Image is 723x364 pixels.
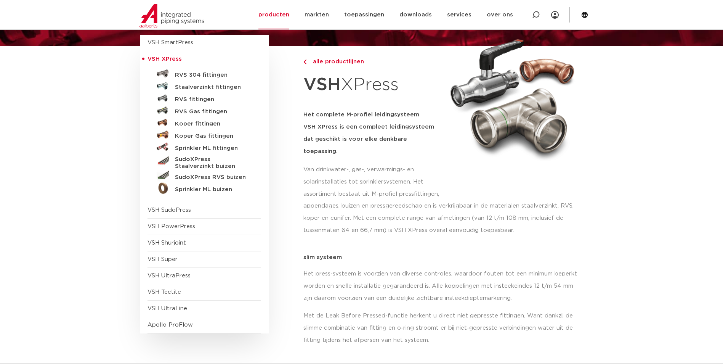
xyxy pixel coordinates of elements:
p: Met de Leak Before Pressed-functie herkent u direct niet gepresste fittingen. Want dankzij de sli... [303,310,584,346]
h5: SudoXPress Staalverzinkt buizen [175,156,250,170]
a: SudoXPress Staalverzinkt buizen [147,153,261,170]
p: appendages, buizen en pressgereedschap en is verkrijgbaar in de materialen staalverzinkt, RVS, ko... [303,200,584,237]
a: VSH Super [147,256,178,262]
a: Sprinkler ML buizen [147,182,261,194]
a: alle productlijnen [303,57,441,66]
a: VSH Tectite [147,289,181,295]
a: RVS Gas fittingen [147,104,261,116]
a: VSH Shurjoint [147,240,186,246]
a: RVS 304 fittingen [147,68,261,80]
img: chevron-right.svg [303,60,306,64]
p: Het press-systeem is voorzien van diverse controles, waardoor fouten tot een minimum beperkt word... [303,268,584,304]
a: VSH PowerPress [147,224,195,229]
p: slim systeem [303,254,584,260]
a: VSH SudoPress [147,207,191,213]
a: Apollo ProFlow [147,322,193,328]
h5: RVS fittingen [175,96,250,103]
a: SudoXPress RVS buizen [147,170,261,182]
a: RVS fittingen [147,92,261,104]
a: VSH UltraPress [147,273,191,279]
span: VSH XPress [147,56,182,62]
a: Sprinkler ML fittingen [147,141,261,153]
h5: RVS Gas fittingen [175,108,250,115]
h5: Koper Gas fittingen [175,133,250,140]
h5: Het complete M-profiel leidingsysteem VSH XPress is een compleet leidingsysteem dat geschikt is v... [303,109,441,158]
p: Van drinkwater-, gas-, verwarmings- en solarinstallaties tot sprinklersystemen. Het assortiment b... [303,164,441,200]
a: VSH UltraLine [147,306,187,311]
h1: XPress [303,70,441,100]
h5: Sprinkler ML buizen [175,186,250,193]
a: Staalverzinkt fittingen [147,80,261,92]
a: Koper fittingen [147,116,261,129]
span: alle productlijnen [308,59,364,64]
h5: RVS 304 fittingen [175,72,250,79]
h5: Staalverzinkt fittingen [175,84,250,91]
a: Koper Gas fittingen [147,129,261,141]
h5: Koper fittingen [175,121,250,127]
h5: SudoXPress RVS buizen [175,174,250,181]
h5: Sprinkler ML fittingen [175,145,250,152]
strong: VSH [303,76,341,93]
a: VSH SmartPress [147,40,193,45]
